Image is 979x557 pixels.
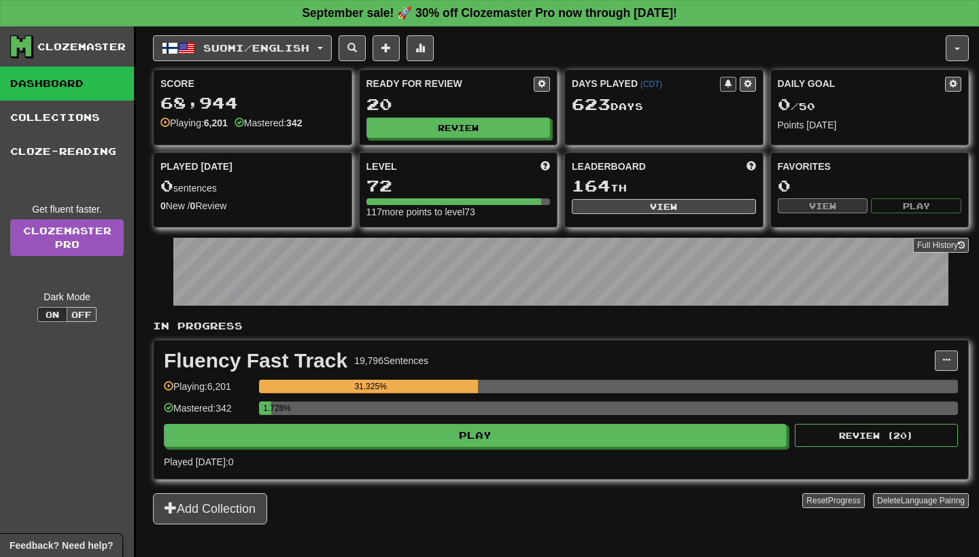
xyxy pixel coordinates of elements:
span: Level [366,160,397,173]
strong: 0 [160,200,166,211]
div: 117 more points to level 73 [366,205,551,219]
span: 0 [160,176,173,195]
button: Off [67,307,97,322]
div: Mastered: 342 [164,401,252,424]
span: Played [DATE] [160,160,233,173]
button: Suomi/English [153,35,332,61]
div: Get fluent faster. [10,202,124,216]
div: New / Review [160,199,345,213]
div: 31.325% [263,380,478,393]
div: 0 [778,177,962,194]
button: View [572,199,756,214]
button: ResetProgress [802,493,864,508]
span: Language Pairing [901,496,965,505]
div: Favorites [778,160,962,173]
button: Add sentence to collection [373,35,400,61]
strong: 0 [190,200,196,211]
button: DeleteLanguage Pairing [873,493,969,508]
div: 1.728% [263,401,271,415]
p: In Progress [153,319,969,333]
button: View [778,198,868,213]
span: Played [DATE]: 0 [164,456,233,467]
div: Fluency Fast Track [164,351,347,371]
div: th [572,177,756,195]
div: Day s [572,96,756,113]
span: / 50 [778,101,815,112]
span: Score more points to level up [540,160,550,173]
span: Open feedback widget [10,539,113,552]
strong: 6,201 [204,118,228,128]
div: Dark Mode [10,290,124,304]
div: Playing: [160,116,228,130]
div: Points [DATE] [778,118,962,132]
span: 623 [572,94,611,113]
strong: September sale! 🚀 30% off Clozemaster Pro now through [DATE]! [302,6,677,20]
button: Full History [913,238,969,253]
button: More stats [407,35,434,61]
button: Search sentences [339,35,366,61]
button: Review [366,118,551,138]
div: Clozemaster [37,40,126,54]
div: Score [160,77,345,90]
div: Daily Goal [778,77,946,92]
span: Suomi / English [203,42,309,54]
button: Play [164,424,787,447]
button: Review (20) [795,424,958,447]
div: sentences [160,177,345,195]
span: 164 [572,176,611,195]
a: ClozemasterPro [10,219,124,256]
span: Progress [828,496,861,505]
div: 20 [366,96,551,113]
strong: 342 [286,118,302,128]
span: Leaderboard [572,160,646,173]
div: Playing: 6,201 [164,380,252,402]
div: 19,796 Sentences [354,354,428,367]
a: (CDT) [640,79,662,89]
span: 0 [778,94,791,113]
div: Mastered: [235,116,303,130]
div: Ready for Review [366,77,534,90]
span: This week in points, UTC [746,160,756,173]
div: 72 [366,177,551,194]
button: Play [871,198,961,213]
div: Days Played [572,77,720,90]
button: On [37,307,67,322]
div: 68,944 [160,94,345,111]
button: Add Collection [153,493,267,524]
